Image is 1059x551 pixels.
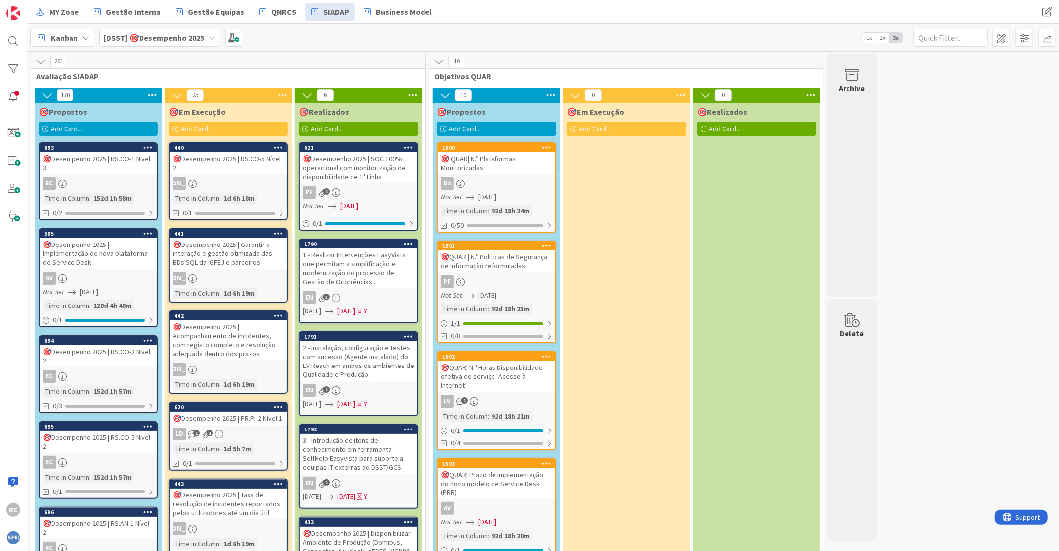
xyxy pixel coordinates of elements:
[170,311,287,320] div: 442
[219,379,221,390] span: :
[44,509,157,516] div: 696
[488,411,489,422] span: :
[91,300,134,311] div: 128d 4h 48m
[300,332,417,341] div: 1791
[442,460,555,467] div: 1503
[300,477,417,490] div: EN
[43,193,89,204] div: Time in Column
[300,341,417,381] div: 2 - Instalação, configuração e testes com sucesso (Agente instalado) do EV Reach em ambos os ambi...
[300,217,417,230] div: 0/1
[340,201,358,211] span: [DATE]
[303,291,316,304] div: EN
[44,144,157,151] div: 693
[300,186,417,199] div: PF
[221,288,257,299] div: 1d 6h 19m
[488,530,489,541] span: :
[300,332,417,381] div: 17912 - Instalação, configuração e testes com sucesso (Agente instalado) do EV Reach em ambos os ...
[6,531,20,545] img: avatar
[304,144,417,151] div: 621
[489,411,532,422] div: 92d 18h 21m
[169,402,288,471] a: 620🎯Desempenho 2025 | PR.PI-2 Nível 1LDTime in Column:1d 5h 7m0/1
[170,311,287,360] div: 442🎯Desempenho 2025 | Acompanhamento de incidentes, com registo completo e resolução adequada den...
[89,300,91,311] span: :
[174,404,287,411] div: 620
[441,291,462,300] i: Not Set
[300,240,417,288] div: 17901 - Realizar Intervenções EasyVista que permitam a simplificação e modernização do processo d...
[451,426,460,436] span: 0 / 1
[43,456,56,469] div: EC
[188,6,244,18] span: Gestão Equipas
[709,124,741,133] span: Add Card...
[337,491,355,502] span: [DATE]
[697,107,747,117] span: 🎯Realizados
[585,89,602,101] span: 0
[39,335,158,413] a: 694🎯Desempenho 2025 | RS.CO-2 Nível 2ECTime in Column:152d 1h 57m0/3
[39,228,158,327] a: 505🎯Desempenho 2025 | Implementação de nova plataforma de Service DeskAVNot Set[DATE]Time in Colu...
[43,177,56,190] div: EC
[300,291,417,304] div: EN
[169,228,288,303] a: 441🎯Desempenho 2025 | Garantir a interação e gestão otimizada das BDs SQL da IGFEJ e parceiros[PE...
[219,193,221,204] span: :
[299,239,418,323] a: 17901 - Realizar Intervenções EasyVista que permitam a simplificação e modernização do processo d...
[39,421,158,499] a: 695🎯Desempenho 2025 | RS.CO-5 Nível 2ECTime in Column:152d 1h 57m0/1
[170,522,287,535] div: [PERSON_NAME]
[376,6,432,18] span: Business Model
[40,508,157,539] div: 696🎯Desempenho 2025 | RS.AN-1 Nível 2
[451,318,460,329] span: 1 / 1
[51,32,78,44] span: Kanban
[489,530,532,541] div: 92d 18h 20m
[169,142,288,220] a: 440🎯Desempenho 2025 | RS.CO-5 Nível 2[PERSON_NAME]Time in Column:1d 6h 18m0/1
[221,443,254,454] div: 1d 5h 7m
[40,336,157,367] div: 694🎯Desempenho 2025 | RS.CO-2 Nível 2
[839,82,865,94] div: Archive
[51,124,82,133] span: Add Card...
[40,177,157,190] div: EC
[715,89,732,101] span: 0
[207,430,213,436] span: 1
[303,477,316,490] div: EN
[170,428,287,440] div: LD
[170,229,287,269] div: 441🎯Desempenho 2025 | Garantir a interação e gestão otimizada das BDs SQL da IGFEJ e parceiros
[317,89,334,101] span: 6
[303,186,316,199] div: PF
[442,243,555,249] div: 1501
[438,468,555,499] div: 🎯QUAR| Prazo de Implementação do novo modelo de Service Desk (PRR)
[170,480,287,489] div: 443
[304,519,417,526] div: 433
[173,522,186,535] div: [PERSON_NAME]
[40,422,157,453] div: 695🎯Desempenho 2025 | RS.CO-5 Nível 2
[219,288,221,299] span: :
[451,331,460,341] span: 0/8
[174,312,287,319] div: 442
[305,3,355,21] a: SIADAP
[478,290,496,301] span: [DATE]
[364,399,367,409] div: Y
[39,107,87,117] span: 🎯Propostos
[183,208,192,218] span: 0/1
[438,395,555,408] div: LV
[221,379,257,390] div: 1d 6h 19m
[451,438,460,448] span: 0/4
[169,310,288,394] a: 442🎯Desempenho 2025 | Acompanhamento de incidentes, com registo completo e resolução adequada den...
[448,56,465,67] span: 10
[187,89,204,101] span: 25
[441,530,488,541] div: Time in Column
[438,361,555,392] div: 🎯QUAR| N.º Horas Disponibilidade efetiva do serviço "Acesso à Internet”
[53,315,62,325] span: 0 / 1
[40,431,157,453] div: 🎯Desempenho 2025 | RS.CO-5 Nível 2
[219,443,221,454] span: :
[364,491,367,502] div: Y
[438,250,555,272] div: 🎯QUAR | N.º Politicas de Segurança de Informação reformuladas
[478,517,496,527] span: [DATE]
[840,327,864,339] div: Delete
[173,363,186,376] div: [PERSON_NAME]
[311,124,343,133] span: Add Card...
[50,56,67,67] span: 201
[300,248,417,288] div: 1 - Realizar Intervenções EasyVista que permitam a simplificação e modernização do processo de Ge...
[438,143,555,152] div: 1500
[40,345,157,367] div: 🎯Desempenho 2025 | RS.CO-2 Nível 2
[438,425,555,437] div: 0/1
[441,192,462,201] i: Not Set
[173,443,219,454] div: Time in Column
[461,397,468,404] span: 1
